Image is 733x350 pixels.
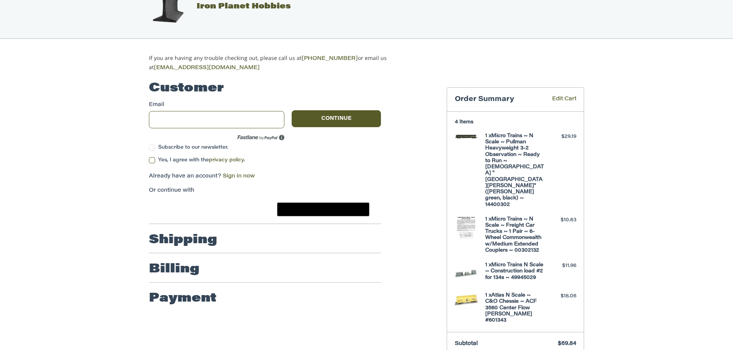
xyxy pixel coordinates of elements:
p: Or continue with [149,187,381,195]
span: Yes, I agree with the . [158,158,245,163]
div: $11.96 [546,262,576,270]
div: $10.63 [546,216,576,224]
a: Edit Cart [541,95,576,104]
div: $18.06 [546,292,576,300]
span: Iron Planet Hobbies [197,3,291,10]
span: Subtotal [455,341,478,347]
p: If you are having any trouble checking out, please call us at or email us at [149,54,411,72]
span: $69.84 [558,341,576,347]
span: Subscribe to our newsletter. [158,145,228,150]
a: [EMAIL_ADDRESS][DOMAIN_NAME] [154,65,260,71]
iframe: PayPal-paylater [212,202,269,216]
h4: 1 x Micro Trains ~ N Scale ~ Freight Car Trucks ~ 1 Pair ~ 6-Wheel Commonwealth w/Medium Extended... [485,216,544,254]
button: Google Pay [277,202,369,216]
button: Continue [292,110,381,127]
h3: Order Summary [455,95,541,104]
a: [PHONE_NUMBER] [302,56,358,61]
h2: Customer [149,81,224,96]
div: $29.19 [546,133,576,141]
h4: 1 x Micro Trains ~ N Scale ~ Pullman Heavyweight 3-2 Observation ~ Ready to Run ~ [DEMOGRAPHIC_DA... [485,133,544,208]
h4: 1 x Atlas N Scale ~ C&O Chessie ~ ACF 3560 Center Flow [PERSON_NAME] #601343 [485,292,544,323]
h4: 1 x Micro Trains N Scale ~ Construction load #2 for 134s ~ 49945029 [485,262,544,281]
iframe: PayPal-paypal [147,202,204,216]
a: Sign in now [223,174,255,179]
h2: Billing [149,262,199,277]
h2: Shipping [149,232,217,248]
h3: 4 Items [455,119,576,125]
p: Already have an account? [149,173,381,181]
a: privacy policy [209,158,244,163]
h2: Payment [149,291,217,306]
a: Iron Planet Hobbies [141,3,291,10]
label: Email [149,101,284,109]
